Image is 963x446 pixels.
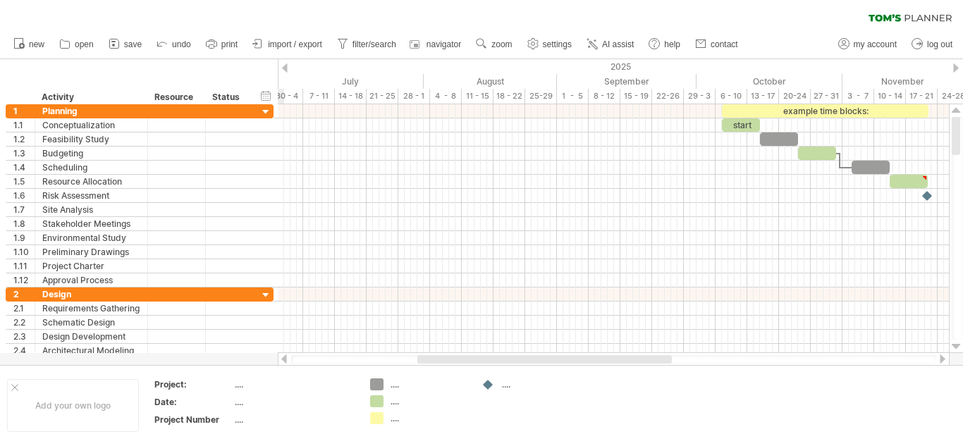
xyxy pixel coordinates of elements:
div: Environmental Study [42,231,140,244]
div: Schematic Design [42,316,140,329]
div: 1.8 [13,217,35,230]
div: 1.1 [13,118,35,132]
a: contact [692,35,742,54]
div: 8 - 12 [589,89,620,104]
div: .... [235,414,353,426]
a: navigator [407,35,465,54]
div: Architectural Modeling [42,344,140,357]
a: log out [908,35,957,54]
div: 1 [13,104,35,118]
div: July 2025 [278,74,424,89]
div: Resource [154,90,197,104]
div: Site Analysis [42,203,140,216]
div: 10 - 14 [874,89,906,104]
span: undo [172,39,191,49]
div: Resource Allocation [42,175,140,188]
a: new [10,35,49,54]
div: Budgeting [42,147,140,160]
div: Preliminary Drawings [42,245,140,259]
div: 25-29 [525,89,557,104]
div: Project Number [154,414,232,426]
span: AI assist [602,39,634,49]
div: 1.11 [13,259,35,273]
div: Feasibility Study [42,132,140,146]
div: 29 - 3 [684,89,716,104]
div: Requirements Gathering [42,302,140,315]
a: undo [153,35,195,54]
div: 4 - 8 [430,89,462,104]
a: open [56,35,98,54]
a: zoom [472,35,516,54]
div: 3 - 7 [842,89,874,104]
div: 7 - 11 [303,89,335,104]
div: 30 - 4 [271,89,303,104]
div: 6 - 10 [716,89,747,104]
div: 1.12 [13,273,35,287]
div: 21 - 25 [367,89,398,104]
div: 1 - 5 [557,89,589,104]
div: .... [502,378,579,390]
div: 2.1 [13,302,35,315]
div: Design Development [42,330,140,343]
div: 22-26 [652,89,684,104]
a: AI assist [583,35,638,54]
div: 2.4 [13,344,35,357]
div: 1.7 [13,203,35,216]
div: 18 - 22 [493,89,525,104]
span: log out [927,39,952,49]
div: Design [42,287,140,301]
div: 2.3 [13,330,35,343]
div: 20-24 [779,89,811,104]
div: Risk Assessment [42,189,140,202]
div: 28 - 1 [398,89,430,104]
div: 2 [13,287,35,301]
span: filter/search [352,39,396,49]
a: filter/search [333,35,400,54]
div: 13 - 17 [747,89,779,104]
div: 14 - 18 [335,89,367,104]
div: 17 - 21 [906,89,938,104]
div: 1.10 [13,245,35,259]
span: my account [854,39,897,49]
div: September 2025 [557,74,697,89]
div: 1.3 [13,147,35,160]
div: Project Charter [42,259,140,273]
a: help [645,35,685,54]
div: Add your own logo [7,379,139,432]
div: 1.6 [13,189,35,202]
div: .... [235,378,353,390]
div: 1.5 [13,175,35,188]
div: 1.4 [13,161,35,174]
div: Status [212,90,243,104]
span: zoom [491,39,512,49]
div: Scheduling [42,161,140,174]
div: 27 - 31 [811,89,842,104]
div: August 2025 [424,74,557,89]
span: import / export [268,39,322,49]
a: print [202,35,242,54]
div: 1.2 [13,132,35,146]
span: contact [711,39,738,49]
div: start [722,118,760,132]
div: Project: [154,378,232,390]
div: .... [391,378,467,390]
span: save [124,39,142,49]
div: Approval Process [42,273,140,287]
a: import / export [249,35,326,54]
span: new [29,39,44,49]
a: my account [835,35,901,54]
div: Conceptualization [42,118,140,132]
div: October 2025 [697,74,842,89]
div: 2.2 [13,316,35,329]
span: settings [543,39,572,49]
span: print [221,39,238,49]
div: .... [391,412,467,424]
div: .... [391,395,467,407]
a: save [105,35,146,54]
a: settings [524,35,576,54]
div: Activity [42,90,140,104]
span: open [75,39,94,49]
div: 11 - 15 [462,89,493,104]
div: 15 - 19 [620,89,652,104]
div: Date: [154,396,232,408]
